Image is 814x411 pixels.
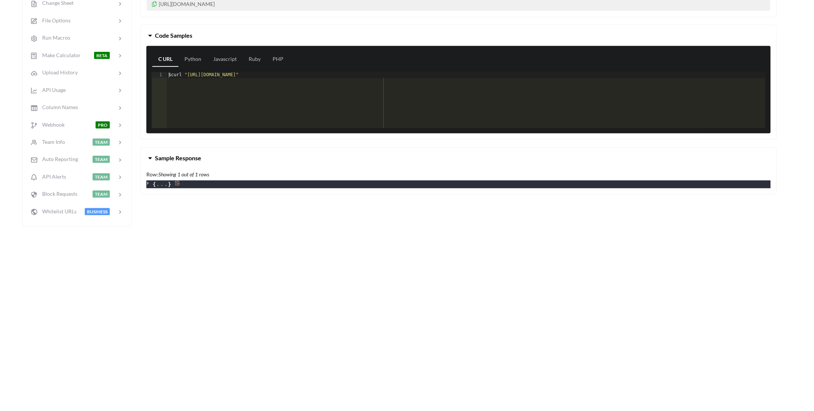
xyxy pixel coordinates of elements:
div: ... [156,182,168,186]
span: Webhook [38,121,65,128]
span: Copy to clipboard [175,180,181,188]
span: BUSINESS [85,208,110,215]
span: Make Calculator [38,52,81,58]
span: File Options [38,17,71,24]
a: PHP [267,52,289,67]
span: { [153,180,156,188]
b: Row: [146,171,158,177]
a: C URL [152,52,178,67]
a: Javascript [207,52,243,67]
span: Run Macros [38,34,70,41]
span: PRO [96,121,110,129]
i: Showing 1 out of 1 rows [158,171,209,177]
span: Sample Response [155,154,201,161]
span: } [168,180,171,188]
span: Block Requests [38,191,77,197]
button: Code Samples [141,25,776,46]
a: Ruby [243,52,267,67]
span: Column Names [38,104,78,110]
span: Whitelist URLs [38,208,77,214]
span: API Alerts [38,173,66,180]
button: Sample Response [141,148,776,169]
div: 1 [152,72,167,78]
span: TEAM [93,191,110,198]
span: Team Info [38,139,65,145]
span: TEAM [93,156,110,163]
span: TEAM [93,173,110,180]
span: Code Samples [155,32,192,39]
span: BETA [94,52,110,59]
span: Auto Reporting [38,156,78,162]
a: Python [178,52,207,67]
span: API Usage [38,87,66,93]
span: Upload History [38,69,78,75]
span: TEAM [93,139,110,146]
